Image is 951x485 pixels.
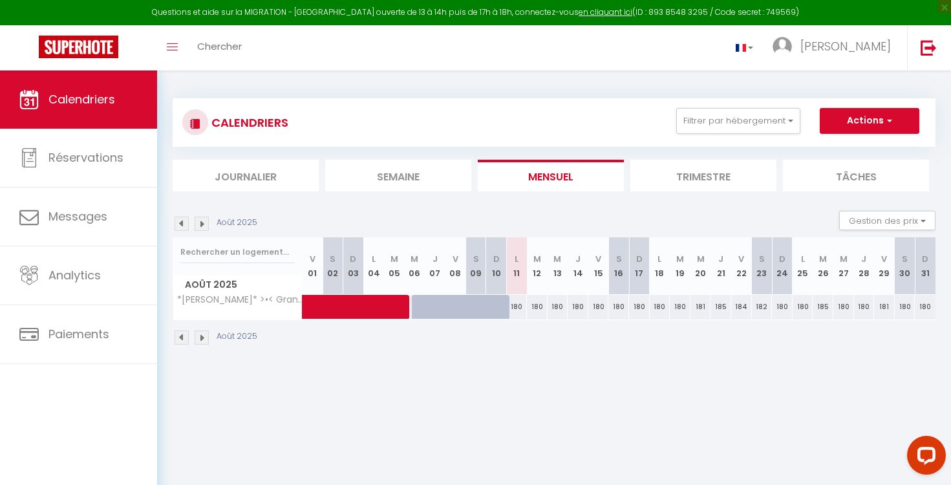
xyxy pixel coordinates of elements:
div: 180 [833,295,854,319]
iframe: LiveChat chat widget [897,431,951,485]
th: 01 [303,237,323,295]
p: Août 2025 [217,217,257,229]
th: 26 [813,237,833,295]
li: Tâches [783,160,929,191]
div: 185 [711,295,731,319]
abbr: L [372,253,376,265]
span: *[PERSON_NAME]* >•< Grande terrasse avec 3 chambres [175,295,305,305]
th: 09 [465,237,486,295]
button: Actions [820,108,919,134]
div: 184 [731,295,752,319]
th: 03 [343,237,364,295]
abbr: V [738,253,744,265]
abbr: M [676,253,684,265]
th: 20 [690,237,711,295]
div: 180 [548,295,568,319]
img: logout [921,39,937,56]
th: 21 [711,237,731,295]
th: 14 [568,237,588,295]
abbr: J [433,253,438,265]
li: Semaine [325,160,471,191]
th: 15 [588,237,609,295]
li: Mensuel [478,160,624,191]
abbr: M [411,253,418,265]
abbr: D [350,253,356,265]
th: 31 [915,237,935,295]
img: ... [773,37,792,56]
abbr: M [553,253,561,265]
div: 180 [506,295,527,319]
div: 180 [650,295,670,319]
a: ... [PERSON_NAME] [763,25,907,70]
span: Messages [48,208,107,224]
div: 181 [690,295,711,319]
th: 24 [772,237,793,295]
th: 19 [670,237,690,295]
th: 02 [323,237,343,295]
abbr: M [533,253,541,265]
th: 13 [548,237,568,295]
div: 180 [854,295,875,319]
div: 180 [527,295,548,319]
abbr: S [330,253,336,265]
div: 180 [915,295,935,319]
a: en cliquant ici [579,6,632,17]
abbr: J [575,253,581,265]
abbr: L [801,253,805,265]
div: 180 [895,295,915,319]
abbr: M [840,253,848,265]
input: Rechercher un logement... [180,241,295,264]
div: 181 [874,295,895,319]
abbr: S [616,253,622,265]
abbr: V [881,253,887,265]
span: Analytics [48,267,101,283]
th: 27 [833,237,854,295]
li: Trimestre [630,160,776,191]
th: 16 [608,237,629,295]
abbr: M [819,253,827,265]
th: 28 [854,237,875,295]
abbr: L [515,253,518,265]
abbr: V [310,253,315,265]
span: [PERSON_NAME] [800,38,891,54]
div: 180 [568,295,588,319]
button: Filtrer par hébergement [676,108,800,134]
th: 04 [363,237,384,295]
th: 29 [874,237,895,295]
abbr: L [657,253,661,265]
th: 23 [752,237,773,295]
abbr: D [636,253,643,265]
th: 12 [527,237,548,295]
th: 06 [404,237,425,295]
abbr: J [718,253,723,265]
th: 25 [793,237,813,295]
span: Réservations [48,149,123,166]
abbr: M [390,253,398,265]
abbr: J [861,253,866,265]
th: 11 [506,237,527,295]
th: 08 [445,237,466,295]
li: Journalier [173,160,319,191]
th: 22 [731,237,752,295]
th: 30 [895,237,915,295]
p: Août 2025 [217,330,257,343]
span: Août 2025 [173,275,302,294]
abbr: D [493,253,500,265]
th: 05 [384,237,405,295]
div: 185 [813,295,833,319]
span: Calendriers [48,91,115,107]
img: Super Booking [39,36,118,58]
span: Paiements [48,326,109,342]
div: 180 [772,295,793,319]
th: 07 [425,237,445,295]
a: Chercher [187,25,251,70]
th: 10 [486,237,507,295]
div: 180 [588,295,609,319]
button: Gestion des prix [839,211,935,230]
abbr: V [453,253,458,265]
div: 180 [793,295,813,319]
th: 17 [629,237,650,295]
abbr: D [922,253,928,265]
abbr: M [697,253,705,265]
